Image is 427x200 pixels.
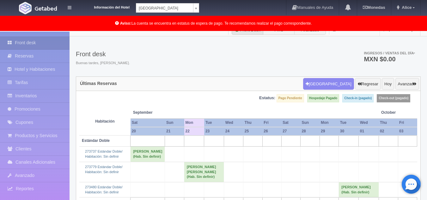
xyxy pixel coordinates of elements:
[131,147,165,162] td: [PERSON_NAME] (Hab. Sin definir)
[120,21,131,26] b: Aviso:
[355,78,381,90] button: Regresar
[320,127,339,136] th: 29
[131,118,165,127] th: Sat
[204,118,224,127] th: Tue
[400,5,412,10] span: Alice
[204,127,224,136] th: 23
[364,56,415,62] h3: MXN $0.00
[377,94,410,102] label: Check-out (pagado)
[82,138,110,143] b: Estándar Doble
[398,118,417,127] th: Fri
[359,127,379,136] th: 01
[19,2,32,14] img: Getabed
[85,165,123,174] a: 273779 Estándar Doble/Habitación: Sin definir
[133,110,182,115] span: September
[359,118,379,127] th: Wed
[363,5,385,10] b: Monedas
[262,127,281,136] th: 26
[95,119,114,124] strong: Habitación
[165,127,184,136] th: 21
[342,94,374,102] label: Check-in (pagado)
[339,182,379,197] td: [PERSON_NAME] (Hab. Sin definir)
[184,162,224,182] td: [PERSON_NAME] [PERSON_NAME] (Hab. Sin definir)
[339,118,359,127] th: Tue
[339,127,359,136] th: 30
[300,118,320,127] th: Sun
[379,127,398,136] th: 02
[277,94,304,102] label: Pago Pendiente
[382,78,394,90] button: Hoy
[395,78,419,90] button: Avanzar
[165,118,184,127] th: Sun
[364,51,415,55] span: Ingresos / Ventas del día
[307,94,339,102] label: Hospedaje Pagado
[300,127,320,136] th: 28
[79,3,130,10] dt: Información del Hotel
[398,127,417,136] th: 03
[224,127,243,136] th: 24
[262,118,281,127] th: Fri
[243,127,263,136] th: 25
[303,78,354,90] button: [GEOGRAPHIC_DATA]
[85,149,123,158] a: 273737 Estándar Doble/Habitación: Sin definir
[184,118,204,127] th: Mon
[379,118,398,127] th: Thu
[139,3,191,13] span: [GEOGRAPHIC_DATA]
[281,118,300,127] th: Sat
[381,110,414,115] span: October
[35,6,57,11] img: Getabed
[224,118,243,127] th: Wed
[259,95,275,101] label: Estatus:
[85,185,123,194] a: 273480 Estándar Doble/Habitación: Sin definir
[184,127,204,136] th: 22
[76,61,130,66] span: Buenas tardes, [PERSON_NAME].
[281,127,300,136] th: 27
[76,51,130,58] h3: Front desk
[136,3,199,13] a: [GEOGRAPHIC_DATA]
[243,118,263,127] th: Thu
[320,118,339,127] th: Mon
[131,127,165,136] th: 20
[80,81,117,86] h4: Últimas Reservas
